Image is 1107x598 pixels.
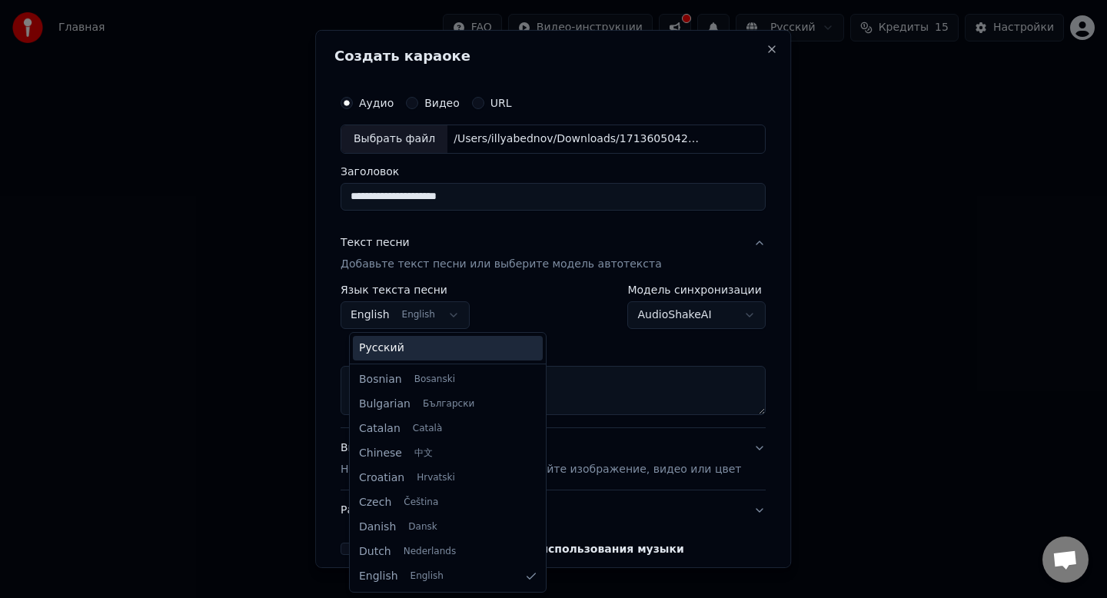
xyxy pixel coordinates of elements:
[404,546,456,558] span: Nederlands
[359,470,404,486] span: Croatian
[411,570,444,583] span: English
[413,423,442,435] span: Català
[359,569,398,584] span: English
[414,374,455,386] span: Bosanski
[408,521,437,533] span: Dansk
[404,497,438,509] span: Čeština
[359,421,401,437] span: Catalan
[423,398,474,410] span: Български
[417,472,455,484] span: Hrvatski
[359,544,391,560] span: Dutch
[359,520,396,535] span: Danish
[359,341,404,356] span: Русский
[359,372,402,387] span: Bosnian
[359,495,391,510] span: Czech
[359,397,411,412] span: Bulgarian
[359,446,402,461] span: Chinese
[414,447,433,460] span: 中文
